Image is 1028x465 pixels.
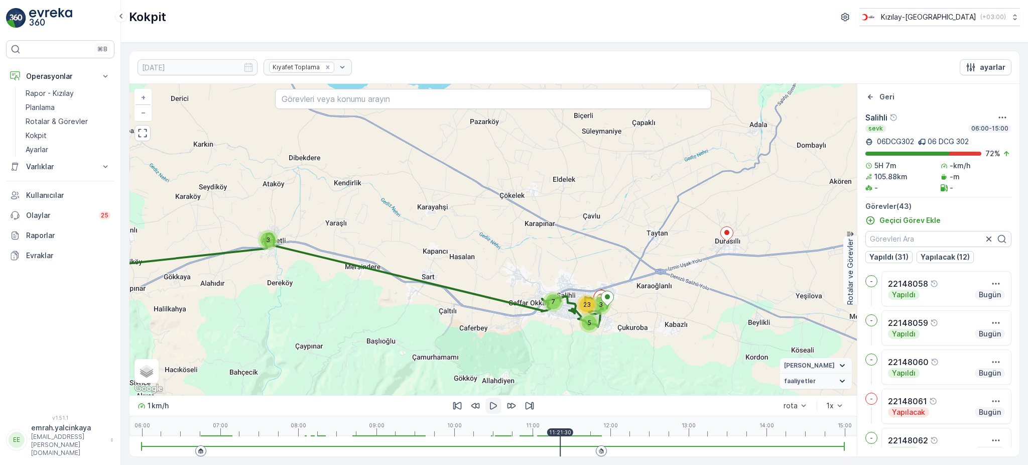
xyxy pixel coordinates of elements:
p: Rotalar & Görevler [26,117,88,127]
p: - [870,395,873,403]
p: 13:00 [682,422,696,428]
img: k%C4%B1z%C4%B1lay_jywRncg.png [859,12,877,23]
p: 25 [101,211,108,219]
p: 22148060 [888,356,929,368]
p: - [874,183,878,193]
button: Kızılay-[GEOGRAPHIC_DATA](+03:00) [859,8,1020,26]
p: Yapıldı [891,368,917,378]
p: Kokpit [26,131,47,141]
a: Geçici Görev Ekle [865,215,941,225]
p: sevk [867,125,884,133]
button: Varlıklar [6,157,114,177]
p: Rotalar ve Görevler [845,239,855,305]
p: Yapıldı [891,446,917,456]
p: Bugün [978,446,1002,456]
span: 23 [583,301,591,308]
button: Yapılacak (12) [917,251,974,263]
p: 12:00 [603,422,618,428]
p: Bugün [978,329,1002,339]
summary: [PERSON_NAME] [780,358,852,374]
p: Görevler ( 43 ) [865,201,1011,211]
p: Yapıldı [891,290,917,300]
p: 06 DCG 302 [928,137,969,147]
a: Uzaklaştır [136,105,151,120]
a: Raporlar [6,225,114,246]
p: Planlama [26,102,55,112]
div: Yardım Araç İkonu [889,113,897,122]
img: Google [132,382,165,395]
p: 22148058 [888,278,928,290]
p: 11:00 [526,422,540,428]
p: Geri [879,92,894,102]
p: Kullanıcılar [26,190,110,200]
p: Yapılacak [891,407,926,417]
a: Evraklar [6,246,114,266]
p: 08:00 [291,422,306,428]
div: 7 [543,292,563,312]
p: 11:21:30 [549,429,571,435]
div: 3 [591,295,611,315]
button: EEemrah.yalcinkaya[EMAIL_ADDRESS][PERSON_NAME][DOMAIN_NAME] [6,423,114,457]
span: v 1.51.1 [6,415,114,421]
p: 06DCG302 [875,137,914,147]
span: 3 [599,301,603,308]
p: Operasyonlar [26,71,94,81]
p: ayarlar [980,62,1005,72]
div: Yardım Araç İkonu [930,280,938,288]
p: - [870,316,873,324]
span: [PERSON_NAME] [784,362,835,370]
button: Yapıldı (31) [865,251,913,263]
a: Rotalar & Görevler [22,114,114,129]
a: Rapor - Kızılay [22,86,114,100]
span: 5 [588,319,591,326]
p: Yapılacak (12) [921,252,970,262]
p: Bugün [978,368,1002,378]
p: Kızılay-[GEOGRAPHIC_DATA] [881,12,976,22]
p: 22148061 [888,395,927,407]
div: 5 [579,313,599,333]
p: 22148062 [888,434,928,446]
p: Yapıldı (31) [869,252,909,262]
p: 10:00 [447,422,462,428]
div: Yardım Araç İkonu [929,397,937,405]
p: -km/h [950,161,970,171]
p: 15:00 [838,422,852,428]
summary: faaliyetler [780,374,852,389]
span: − [141,108,146,117]
p: 09:00 [369,422,384,428]
a: Geri [865,92,894,102]
a: Olaylar25 [6,205,114,225]
div: 3 [258,230,278,250]
input: dd/mm/yyyy [138,59,258,75]
a: Bu bölgeyi Google Haritalar'da açın (yeni pencerede açılır) [132,382,165,395]
img: logo_light-DOdMpM7g.png [29,8,72,28]
p: - [950,183,953,193]
p: 07:00 [213,422,228,428]
p: Salihli [865,111,887,124]
p: 06:00 [135,422,150,428]
img: logo [6,8,26,28]
p: emrah.yalcinkaya [31,423,105,433]
div: 1x [826,402,834,410]
p: 72 % [985,149,1000,159]
a: Yakınlaştır [136,90,151,105]
p: ( +03:00 ) [980,13,1006,21]
p: Raporlar [26,230,110,241]
p: Geçici Görev Ekle [879,215,941,225]
p: -m [950,172,960,182]
p: 5H 7m [874,161,896,171]
div: Yardım Araç İkonu [931,358,939,366]
p: Bugün [978,290,1002,300]
div: Yardım Araç İkonu [930,319,938,327]
p: - [870,356,873,364]
span: faaliyetler [784,377,816,385]
span: + [141,93,146,101]
button: ayarlar [960,59,1011,75]
p: Bugün [978,407,1002,417]
p: 1 km/h [147,401,169,411]
p: 06:00-15:00 [970,125,1009,133]
p: Ayarlar [26,145,48,155]
p: 105.88km [874,172,908,182]
a: Planlama [22,100,114,114]
a: Kullanıcılar [6,185,114,205]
